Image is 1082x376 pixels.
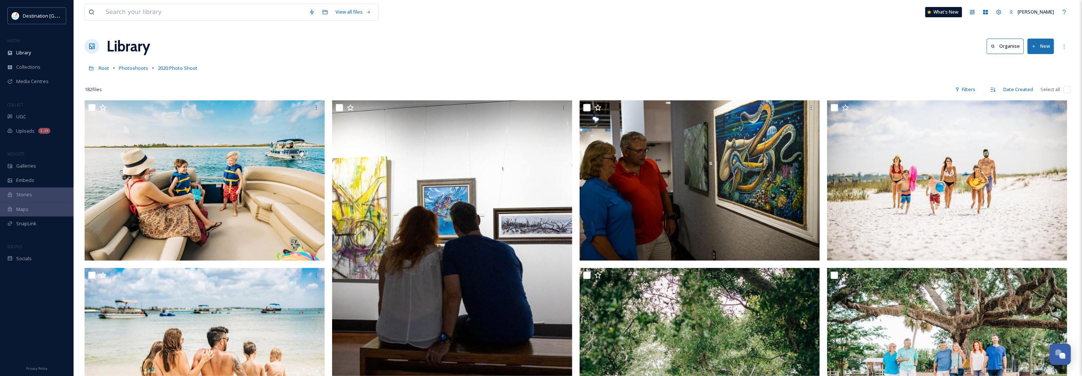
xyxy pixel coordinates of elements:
a: Privacy Policy [26,364,47,372]
div: Date Created [1000,82,1037,97]
span: Collections [16,64,40,71]
span: 182 file s [85,86,102,93]
span: MEDIA [7,38,20,43]
button: New [1028,39,1054,54]
a: View all files [332,5,375,19]
div: 1.1k [38,128,50,134]
span: Privacy Policy [26,366,47,371]
span: Select all [1040,86,1060,93]
span: Maps [16,206,28,213]
span: Photoshoots [119,65,148,71]
div: Filters [951,82,979,97]
img: download.png [12,12,19,19]
a: Root [99,64,109,72]
button: Organise [987,39,1024,54]
span: Library [16,49,31,56]
span: [PERSON_NAME] [1018,8,1054,15]
a: Library [107,35,150,57]
span: Embeds [16,177,34,184]
span: Socials [16,255,32,262]
a: What's New [925,7,962,17]
span: Galleries [16,162,36,169]
span: SnapLink [16,220,36,227]
span: WIDGETS [7,151,24,157]
span: Uploads [16,128,35,135]
img: ac01b6b832e3b9cad09e462b12d232e7ee7404d210ce0d58cfb50faaa9857559.jpg [827,100,1067,261]
span: UGC [16,113,26,120]
a: Photoshoots [119,64,148,72]
button: Open Chat [1050,344,1071,365]
input: Search your library [102,4,305,20]
span: COLLECT [7,102,23,107]
span: Destination [GEOGRAPHIC_DATA] [23,12,96,19]
span: Stories [16,191,32,198]
img: 316ca8a1e76b3e70c9244403e8002bf28e8343a46df3434c1dfd1858cf75c80a.jpg [85,100,325,261]
span: Media Centres [16,78,49,85]
span: Root [99,65,109,71]
a: 2020 Photo Shoot [158,64,197,72]
span: 2020 Photo Shoot [158,65,197,71]
span: SOCIALS [7,244,22,249]
img: 43007140b59795ca1002bb7fa86d37a9b47dba08ffab782b6c601cbce5231a2e.jpg [580,100,820,261]
a: [PERSON_NAME] [1006,5,1058,19]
